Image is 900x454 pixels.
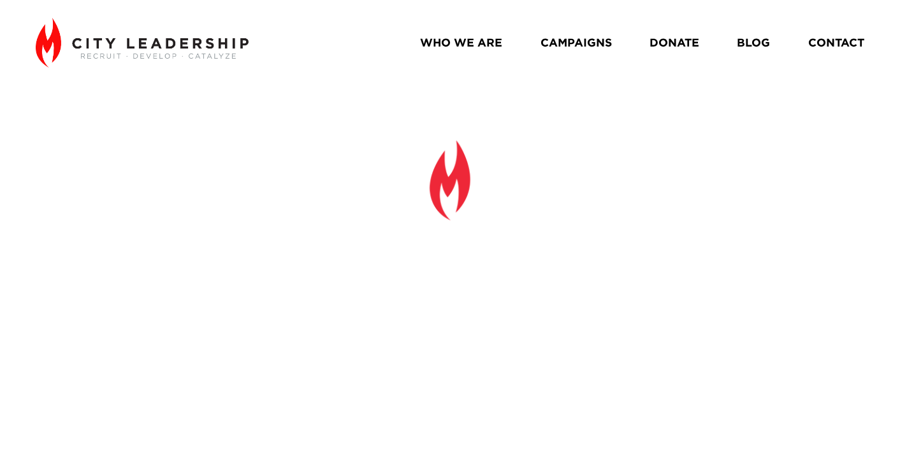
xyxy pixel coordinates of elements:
[191,228,720,344] strong: Everything Rises and Falls on Leadership
[737,32,770,54] a: BLOG
[420,32,502,54] a: WHO WE ARE
[541,32,612,54] a: CAMPAIGNS
[650,32,699,54] a: DONATE
[808,32,864,54] a: CONTACT
[36,18,248,68] img: City Leadership - Recruit. Develop. Catalyze.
